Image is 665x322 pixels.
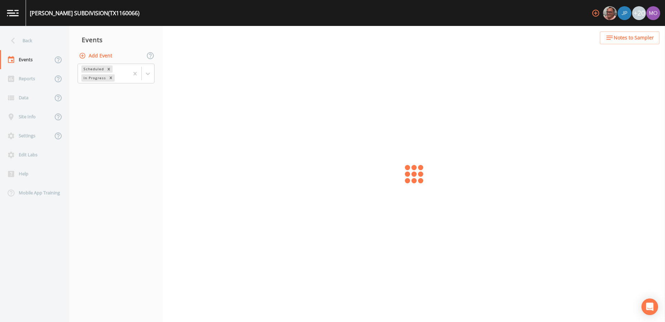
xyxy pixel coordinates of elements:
[105,65,113,73] div: Remove Scheduled
[614,34,654,42] span: Notes to Sampler
[603,6,617,20] div: Mike Franklin
[632,6,646,20] div: +20
[107,74,115,82] div: Remove In Progress
[618,6,631,20] img: 41241ef155101aa6d92a04480b0d0000
[617,6,632,20] div: Joshua gere Paul
[69,31,163,48] div: Events
[81,65,105,73] div: Scheduled
[78,49,115,62] button: Add Event
[30,9,140,17] div: [PERSON_NAME] SUBDIVISION (TX1160066)
[646,6,660,20] img: 4e251478aba98ce068fb7eae8f78b90c
[641,298,658,315] div: Open Intercom Messenger
[7,10,19,16] img: logo
[81,74,107,82] div: In Progress
[600,31,659,44] button: Notes to Sampler
[603,6,617,20] img: e2d790fa78825a4bb76dcb6ab311d44c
